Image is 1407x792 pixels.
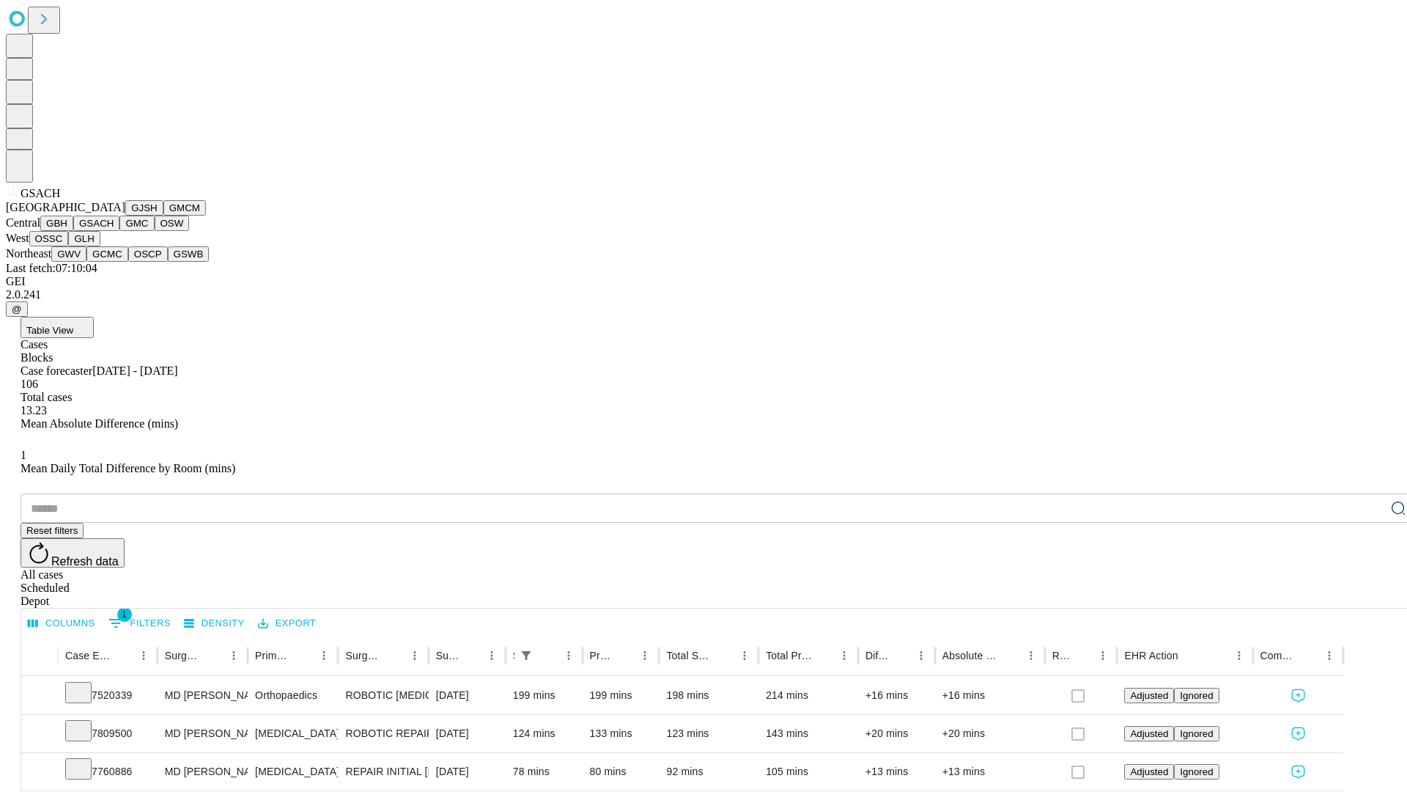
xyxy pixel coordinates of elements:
[224,645,244,666] button: Menu
[865,677,928,714] div: +16 mins
[558,645,579,666] button: Menu
[21,538,125,568] button: Refresh data
[1174,726,1219,741] button: Ignored
[865,753,928,791] div: +13 mins
[345,650,382,661] div: Surgery Name
[766,715,851,752] div: 143 mins
[590,650,613,661] div: Predicted In Room Duration
[65,677,150,714] div: 7520339
[942,753,1038,791] div: +13 mins
[766,650,812,661] div: Total Predicted Duration
[1052,650,1071,661] div: Resolved in EHR
[635,645,655,666] button: Menu
[1319,645,1340,666] button: Menu
[21,523,84,538] button: Reset filters
[813,645,834,666] button: Sort
[21,364,92,377] span: Case forecaster
[590,677,652,714] div: 199 mins
[911,645,931,666] button: Menu
[51,555,119,568] span: Refresh data
[163,200,206,216] button: GMCM
[128,246,168,262] button: OSCP
[51,246,86,262] button: GWV
[714,645,734,666] button: Sort
[834,645,854,666] button: Menu
[1130,690,1168,701] span: Adjusted
[436,753,498,791] div: [DATE]
[165,650,202,661] div: Surgeon Name
[119,216,154,231] button: GMC
[1021,645,1041,666] button: Menu
[1229,645,1249,666] button: Menu
[6,216,40,229] span: Central
[6,288,1401,301] div: 2.0.241
[345,753,421,791] div: REPAIR INITIAL [MEDICAL_DATA] REDUCIBLE AGE [DEMOGRAPHIC_DATA] OR MORE
[117,607,132,622] span: 1
[1174,764,1219,780] button: Ignored
[255,677,330,714] div: Orthopaedics
[516,645,536,666] div: 1 active filter
[942,677,1038,714] div: +16 mins
[254,612,320,635] button: Export
[666,650,712,661] div: Total Scheduled Duration
[255,753,330,791] div: [MEDICAL_DATA]
[405,645,425,666] button: Menu
[666,715,751,752] div: 123 mins
[384,645,405,666] button: Sort
[24,612,99,635] button: Select columns
[865,650,889,661] div: Difference
[1180,645,1200,666] button: Sort
[86,246,128,262] button: GCMC
[21,317,94,338] button: Table View
[734,645,755,666] button: Menu
[255,715,330,752] div: [MEDICAL_DATA]
[6,247,51,260] span: Northeast
[26,325,73,336] span: Table View
[1093,645,1113,666] button: Menu
[1000,645,1021,666] button: Sort
[133,645,154,666] button: Menu
[29,760,51,785] button: Expand
[1124,726,1174,741] button: Adjusted
[538,645,558,666] button: Sort
[865,715,928,752] div: +20 mins
[1180,766,1213,777] span: Ignored
[513,753,575,791] div: 78 mins
[255,650,292,661] div: Primary Service
[165,677,240,714] div: MD [PERSON_NAME]
[113,645,133,666] button: Sort
[1072,645,1093,666] button: Sort
[1299,645,1319,666] button: Sort
[203,645,224,666] button: Sort
[6,262,97,274] span: Last fetch: 07:10:04
[165,753,240,791] div: MD [PERSON_NAME]
[1174,688,1219,703] button: Ignored
[168,246,210,262] button: GSWB
[942,650,999,661] div: Absolute Difference
[1124,764,1174,780] button: Adjusted
[65,753,150,791] div: 7760886
[26,525,78,536] span: Reset filters
[1124,650,1178,661] div: EHR Action
[92,364,177,377] span: [DATE] - [DATE]
[436,715,498,752] div: [DATE]
[21,417,178,430] span: Mean Absolute Difference (mins)
[125,200,163,216] button: GJSH
[513,650,514,661] div: Scheduled In Room Duration
[345,715,421,752] div: ROBOTIC REPAIR INITIAL [MEDICAL_DATA] REDUCIBLE AGE [DEMOGRAPHIC_DATA] OR MORE
[481,645,502,666] button: Menu
[6,301,28,317] button: @
[21,404,47,417] span: 13.23
[666,677,751,714] div: 198 mins
[345,677,421,714] div: ROBOTIC [MEDICAL_DATA] TOTAL HIP
[165,715,240,752] div: MD [PERSON_NAME]
[461,645,481,666] button: Sort
[29,722,51,747] button: Expand
[1124,688,1174,703] button: Adjusted
[21,391,72,403] span: Total cases
[73,216,119,231] button: GSACH
[436,677,498,714] div: [DATE]
[666,753,751,791] div: 92 mins
[890,645,911,666] button: Sort
[21,378,38,390] span: 106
